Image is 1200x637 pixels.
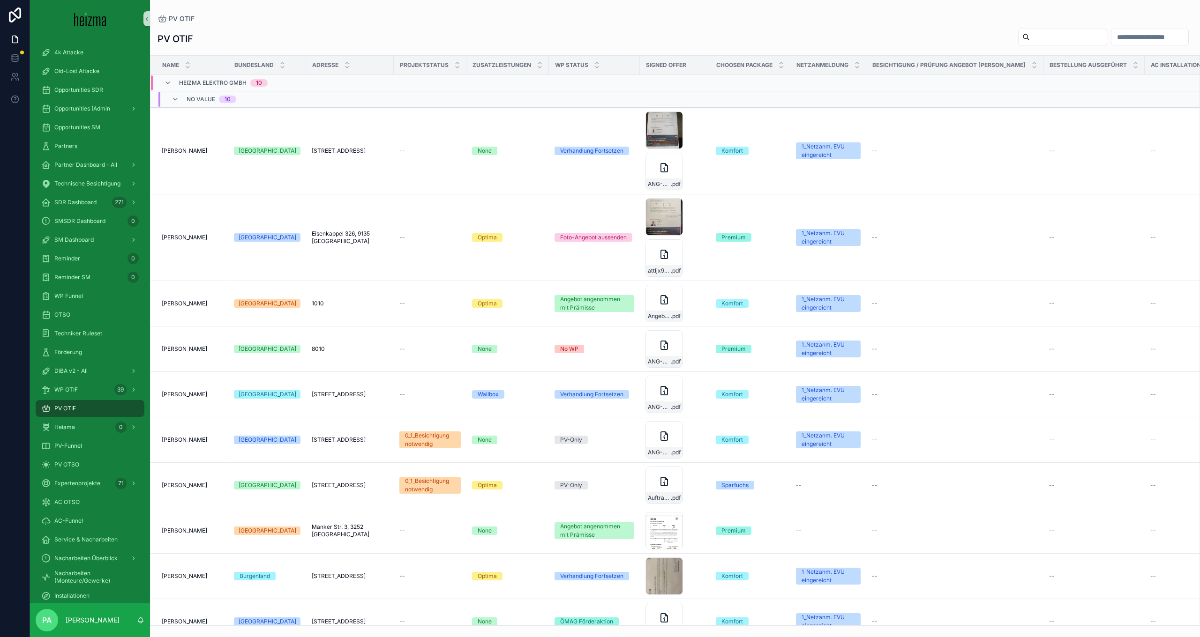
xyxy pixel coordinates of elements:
[1049,481,1139,489] a: --
[405,431,455,448] div: 0_1_Besichtigung notwendig
[54,386,78,393] span: WP OTIF
[472,526,543,535] a: None
[399,527,405,534] span: --
[648,449,671,456] span: ANG-PV-2096-Kreuzer-Burger--2025-05-12-(4)_SIG
[162,345,223,353] a: [PERSON_NAME]
[671,494,681,502] span: .pdf
[1150,436,1156,444] span: --
[555,481,634,489] a: PV-Only
[54,67,99,75] span: Old-Lost Attacke
[802,431,855,448] div: 1_Netzanm. EVU eingereicht
[36,175,144,192] a: Technische Besichtigung
[239,390,296,399] div: [GEOGRAPHIC_DATA]
[36,569,144,585] a: Nacharbeiten (Monteure/Gewerke)
[478,345,492,353] div: None
[54,142,77,150] span: Partners
[721,481,749,489] div: Sparfuchs
[54,311,70,318] span: OTSO
[1150,300,1156,307] span: --
[1049,436,1139,444] a: --
[796,142,861,159] a: 1_Netzanm. EVU eingereicht
[555,390,634,399] a: Verhandlung Fortsetzen
[1049,147,1055,155] span: --
[162,391,223,398] a: [PERSON_NAME]
[802,295,855,312] div: 1_Netzanm. EVU eingereicht
[478,572,497,580] div: Optima
[54,161,117,169] span: Partner Dashboard - All
[872,527,1038,534] a: --
[716,299,785,308] a: Komfort
[36,250,144,267] a: Reminder0
[721,345,746,353] div: Premium
[1150,234,1156,241] span: --
[36,100,144,117] a: Opportunities (Admin
[239,617,296,626] div: [GEOGRAPHIC_DATA]
[162,527,207,534] span: [PERSON_NAME]
[399,345,461,353] a: --
[36,213,144,230] a: SMSDR Dashboard0
[472,345,543,353] a: None
[54,498,80,506] span: AC OTSO
[162,436,223,444] a: [PERSON_NAME]
[1049,300,1139,307] a: --
[1049,391,1055,398] span: --
[560,436,582,444] div: PV-Only
[721,233,746,242] div: Premium
[36,587,144,604] a: Installationen
[36,531,144,548] a: Service & Nacharbeiten
[162,300,223,307] a: [PERSON_NAME]
[234,390,300,399] a: [GEOGRAPHIC_DATA]
[36,550,144,567] a: Nacharbeiten Überblick
[239,481,296,489] div: [GEOGRAPHIC_DATA]
[1049,572,1139,580] a: --
[645,467,705,504] a: AuftragsbestaÌtigung-Heizma-(1).pdf
[312,391,366,398] span: [STREET_ADDRESS]
[560,572,623,580] div: Verhandlung Fortsetzen
[36,63,144,80] a: Old-Lost Attacke
[54,461,79,468] span: PV OTSO
[478,299,497,308] div: Optima
[239,233,296,242] div: [GEOGRAPHIC_DATA]
[721,526,746,535] div: Premium
[54,105,110,112] span: Opportunities (Admin
[162,481,207,489] span: [PERSON_NAME]
[872,527,877,534] span: --
[399,234,405,241] span: --
[796,527,861,534] a: --
[721,147,743,155] div: Komfort
[399,147,405,155] span: --
[312,436,366,444] span: [STREET_ADDRESS]
[796,431,861,448] a: 1_Netzanm. EVU eingereicht
[721,390,743,399] div: Komfort
[472,572,543,580] a: Optima
[872,234,877,241] span: --
[234,345,300,353] a: [GEOGRAPHIC_DATA]
[716,233,785,242] a: Premium
[1049,234,1139,241] a: --
[872,345,1038,353] a: --
[555,617,634,626] a: ÖMAG Förderaktion
[1150,527,1156,534] span: --
[312,300,388,307] a: 1010
[312,436,388,444] a: [STREET_ADDRESS]
[239,436,296,444] div: [GEOGRAPHIC_DATA]
[872,481,877,489] span: --
[671,267,681,274] span: .pdf
[312,572,366,580] span: [STREET_ADDRESS]
[234,147,300,155] a: [GEOGRAPHIC_DATA]
[162,527,223,534] a: [PERSON_NAME]
[240,572,270,580] div: Burgenland
[645,198,705,277] a: attIjx9EFWVoya3Ft11325-ANG-PV-3470-Watering-2025-09-22.pdf
[1150,345,1156,353] span: --
[162,147,207,155] span: [PERSON_NAME]
[472,299,543,308] a: Optima
[234,481,300,489] a: [GEOGRAPHIC_DATA]
[671,449,681,456] span: .pdf
[115,478,127,489] div: 71
[716,436,785,444] a: Komfort
[555,233,634,242] a: Foto-Angebot aussenden
[399,477,461,494] a: 0_1_Besichtigung notwendig
[478,617,492,626] div: None
[560,390,623,399] div: Verhandlung Fortsetzen
[472,481,543,489] a: Optima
